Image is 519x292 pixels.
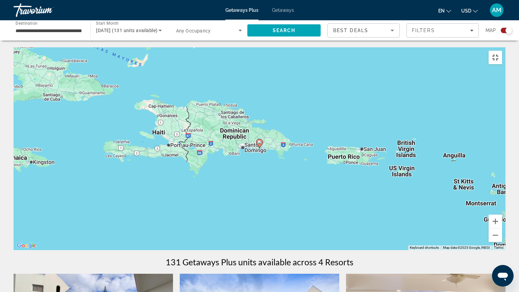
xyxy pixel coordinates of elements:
button: Zoom in [489,215,502,228]
button: Filters [406,23,479,38]
span: Filters [412,28,435,33]
button: Zoom out [489,228,502,242]
button: User Menu [488,3,505,17]
span: Best Deals [333,28,368,33]
span: Destination [16,21,38,25]
span: [DATE] (131 units available) [96,28,157,33]
span: AM [492,7,501,14]
input: Select destination [16,27,81,35]
mat-select: Sort by [333,26,394,34]
h1: 131 Getaways Plus units available across 4 Resorts [166,257,353,267]
button: Search [247,24,321,36]
button: Change language [438,6,451,16]
a: Getaways [272,7,294,13]
span: Any Occupancy [176,28,211,33]
button: Change currency [461,6,478,16]
span: USD [461,8,471,14]
span: Search [273,28,296,33]
button: Keyboard shortcuts [410,245,439,250]
a: Getaways Plus [225,7,258,13]
a: Travorium [14,1,81,19]
a: Open this area in Google Maps (opens a new window) [15,241,38,250]
span: Map [486,26,496,35]
img: Google [15,241,38,250]
span: en [438,8,445,14]
iframe: Button to launch messaging window [492,265,514,287]
span: Map data ©2025 Google, INEGI [443,246,490,249]
button: Toggle fullscreen view [489,51,502,64]
a: Terms (opens in new tab) [494,246,503,249]
span: Start Month [96,21,119,26]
